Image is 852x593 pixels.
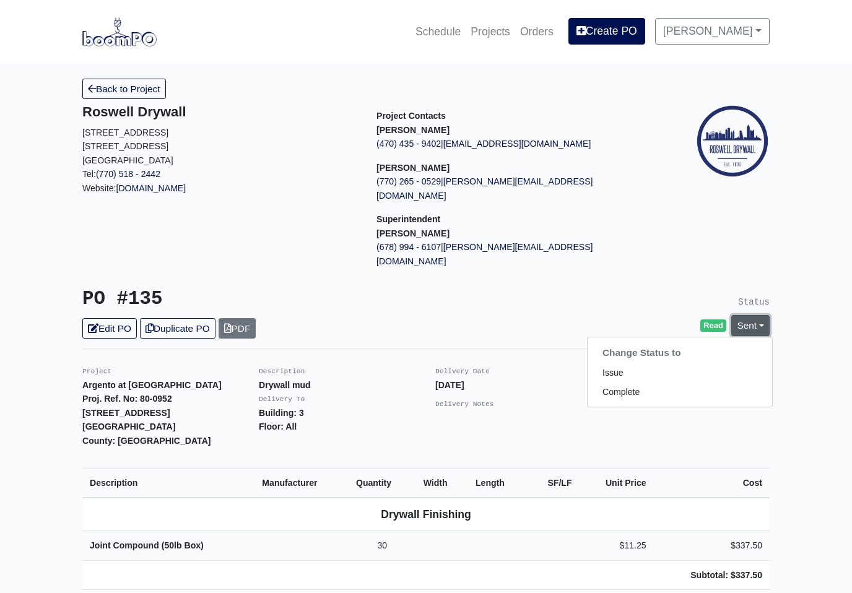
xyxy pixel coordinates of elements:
[588,342,772,363] h6: Change Status to
[654,560,770,590] td: Subtotal: $337.50
[435,368,490,375] small: Delivery Date
[82,394,172,404] strong: Proj. Ref. No: 80-0952
[82,468,254,498] th: Description
[82,79,166,99] a: Back to Project
[82,104,358,120] h5: Roswell Drywall
[82,288,417,311] h3: PO #135
[82,368,111,375] small: Project
[376,137,652,151] p: |
[259,422,297,431] strong: Floor: All
[82,167,358,181] p: Tel:
[376,228,450,238] strong: [PERSON_NAME]
[738,297,770,307] small: Status
[82,139,358,154] p: [STREET_ADDRESS]
[96,169,160,179] a: (770) 518 - 2442
[588,383,772,402] a: Complete
[82,380,222,390] strong: Argento at [GEOGRAPHIC_DATA]
[82,104,358,195] div: Website:
[376,176,593,201] a: [PERSON_NAME][EMAIL_ADDRESS][DOMAIN_NAME]
[376,139,441,149] a: (470) 435 - 9402
[654,531,770,561] td: $337.50
[82,422,175,431] strong: [GEOGRAPHIC_DATA]
[82,436,211,446] strong: County: [GEOGRAPHIC_DATA]
[515,18,559,45] a: Orders
[90,540,204,550] strong: Joint Compound (50lb Box)
[587,337,773,407] div: [PERSON_NAME]
[411,18,466,45] a: Schedule
[731,315,770,335] a: Sent
[376,176,441,186] a: (770) 265 - 0529
[376,242,593,266] a: [PERSON_NAME][EMAIL_ADDRESS][DOMAIN_NAME]
[259,368,305,375] small: Description
[376,163,450,173] strong: [PERSON_NAME]
[700,319,727,332] span: Read
[376,175,652,202] p: |
[435,400,494,408] small: Delivery Notes
[82,318,137,339] a: Edit PO
[580,531,654,561] td: $11.25
[82,126,358,140] p: [STREET_ADDRESS]
[376,240,652,268] p: |
[376,111,446,121] span: Project Contacts
[435,380,464,390] strong: [DATE]
[116,183,186,193] a: [DOMAIN_NAME]
[580,468,654,498] th: Unit Price
[254,468,349,498] th: Manufacturer
[82,17,157,46] img: boomPO
[568,18,645,44] a: Create PO
[349,468,416,498] th: Quantity
[443,139,591,149] a: [EMAIL_ADDRESS][DOMAIN_NAME]
[654,468,770,498] th: Cost
[259,396,305,403] small: Delivery To
[259,408,304,418] strong: Building: 3
[376,125,450,135] strong: [PERSON_NAME]
[82,408,170,418] strong: [STREET_ADDRESS]
[140,318,215,339] a: Duplicate PO
[381,508,471,521] b: Drywall Finishing
[527,468,580,498] th: SF/LF
[468,468,527,498] th: Length
[349,531,416,561] td: 30
[376,214,440,224] span: Superintendent
[376,242,441,252] a: (678) 994 - 6107
[588,364,772,383] a: Issue
[655,18,770,44] a: [PERSON_NAME]
[416,468,468,498] th: Width
[82,154,358,168] p: [GEOGRAPHIC_DATA]
[219,318,256,339] a: PDF
[466,18,515,45] a: Projects
[259,380,311,390] strong: Drywall mud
